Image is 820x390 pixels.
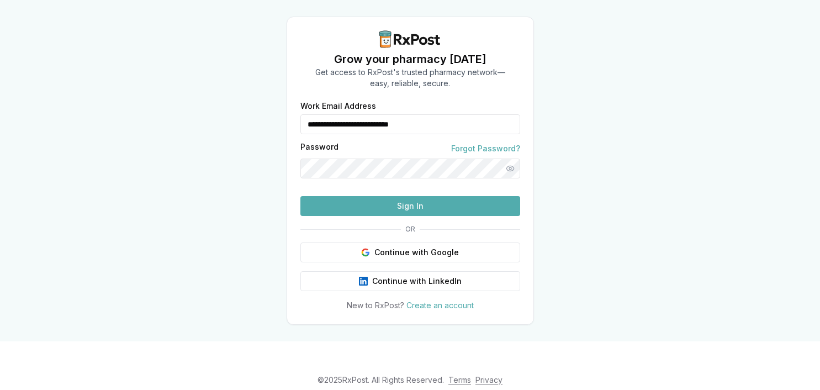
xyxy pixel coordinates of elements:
[300,102,520,110] label: Work Email Address
[315,51,505,67] h1: Grow your pharmacy [DATE]
[375,30,446,48] img: RxPost Logo
[401,225,420,234] span: OR
[300,143,338,154] label: Password
[347,301,404,310] span: New to RxPost?
[359,277,368,286] img: LinkedIn
[475,375,502,384] a: Privacy
[300,196,520,216] button: Sign In
[315,67,505,89] p: Get access to RxPost's trusted pharmacy network— easy, reliable, secure.
[451,143,520,154] a: Forgot Password?
[300,243,520,262] button: Continue with Google
[406,301,474,310] a: Create an account
[300,271,520,291] button: Continue with LinkedIn
[500,159,520,178] button: Show password
[361,248,370,257] img: Google
[448,375,471,384] a: Terms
